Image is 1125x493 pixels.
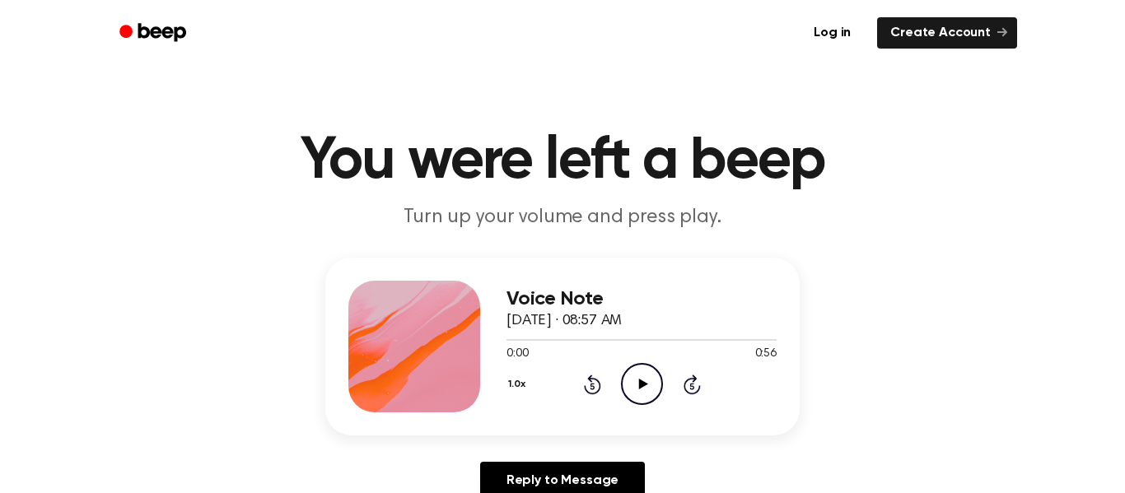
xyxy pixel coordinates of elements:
a: Log in [797,14,867,52]
p: Turn up your volume and press play. [246,204,879,231]
a: Beep [108,17,201,49]
span: [DATE] · 08:57 AM [506,314,622,328]
a: Create Account [877,17,1017,49]
h1: You were left a beep [141,132,984,191]
span: 0:56 [755,346,777,363]
button: 1.0x [506,370,531,398]
h3: Voice Note [506,288,777,310]
span: 0:00 [506,346,528,363]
